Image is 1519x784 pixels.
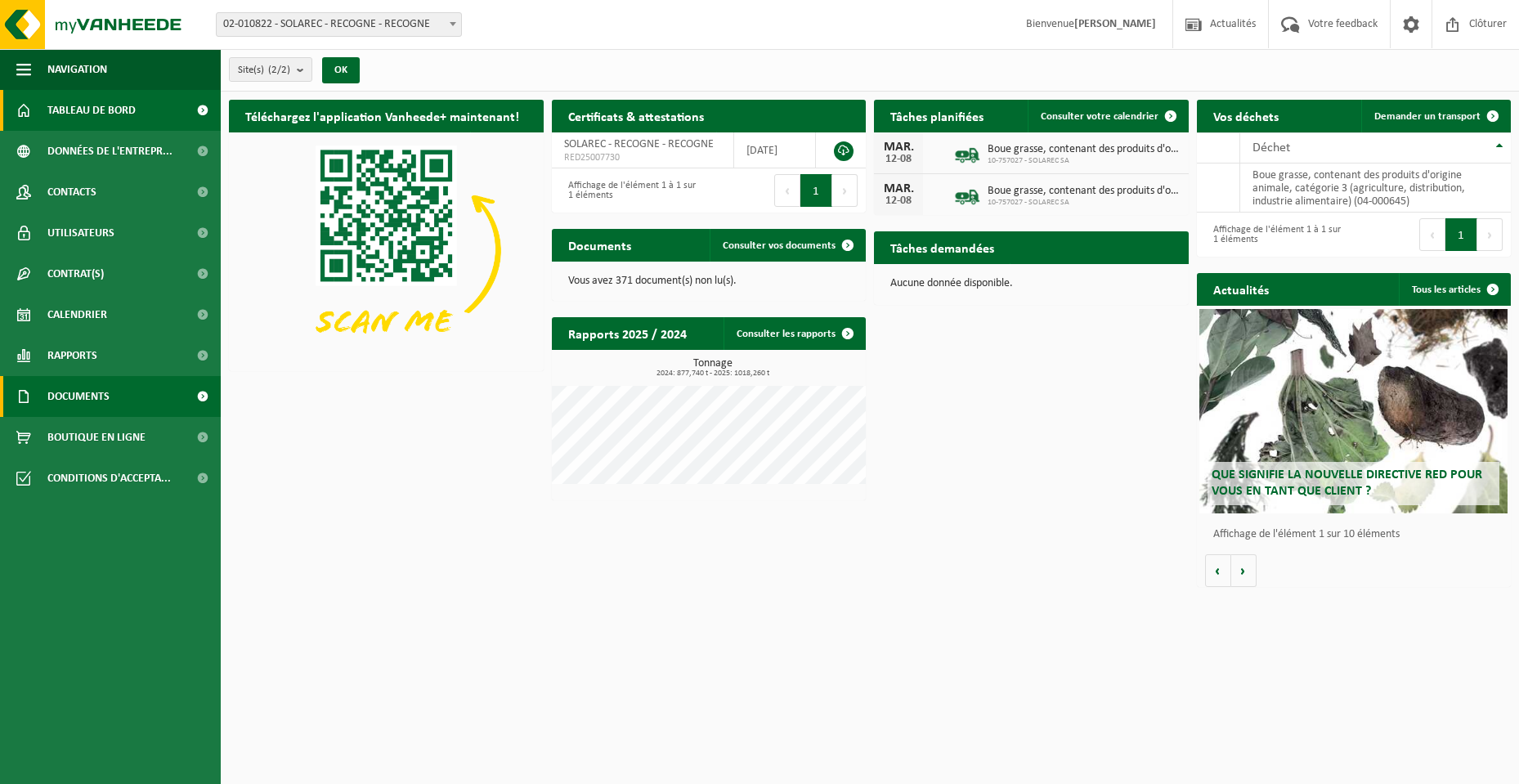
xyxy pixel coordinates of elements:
span: Boue grasse, contenant des produits d'origine animale, catégorie 3 (agriculture,... [988,185,1181,198]
h2: Tâches demandées [874,231,1010,263]
button: Next [832,174,858,207]
strong: [PERSON_NAME] [1074,18,1156,30]
span: SOLAREC - RECOGNE - RECOGNE [564,138,714,150]
span: 2024: 877,740 t - 2025: 1018,260 t [560,370,867,378]
h2: Actualités [1197,273,1285,305]
p: Aucune donnée disponible. [890,278,1172,289]
a: Demander un transport [1361,100,1509,132]
span: 02-010822 - SOLAREC - RECOGNE - RECOGNE [217,13,461,36]
span: Boue grasse, contenant des produits d'origine animale, catégorie 3 (agriculture,... [988,143,1181,156]
span: Déchet [1252,141,1290,155]
span: Calendrier [47,294,107,335]
span: Demander un transport [1374,111,1481,122]
h2: Téléchargez l'application Vanheede+ maintenant! [229,100,535,132]
img: BL-LQ-LV [953,137,981,165]
button: Previous [774,174,800,207]
span: Navigation [47,49,107,90]
span: Utilisateurs [47,213,114,253]
a: Que signifie la nouvelle directive RED pour vous en tant que client ? [1199,309,1508,513]
h2: Vos déchets [1197,100,1295,132]
button: 1 [1445,218,1477,251]
span: Tableau de bord [47,90,136,131]
span: Contacts [47,172,96,213]
button: Site(s)(2/2) [229,57,312,82]
count: (2/2) [268,65,290,75]
p: Affichage de l'élément 1 sur 10 éléments [1213,529,1503,540]
img: BL-LQ-LV [953,179,981,207]
span: Boutique en ligne [47,417,146,458]
span: 10-757027 - SOLAREC SA [988,156,1181,166]
div: 12-08 [882,154,915,165]
div: 12-08 [882,195,915,207]
td: boue grasse, contenant des produits d'origine animale, catégorie 3 (agriculture, distribution, in... [1240,164,1512,213]
div: Affichage de l'élément 1 à 1 sur 1 éléments [560,172,701,208]
p: Vous avez 371 document(s) non lu(s). [568,276,850,287]
a: Consulter vos documents [710,229,864,262]
img: Download de VHEPlus App [229,132,544,368]
div: MAR. [882,141,915,154]
span: Contrat(s) [47,253,104,294]
button: Vorige [1205,554,1231,587]
h2: Tâches planifiées [874,100,1000,132]
span: Rapports [47,335,97,376]
td: [DATE] [734,132,816,168]
h2: Rapports 2025 / 2024 [552,317,703,349]
span: Données de l'entrepr... [47,131,173,172]
span: Que signifie la nouvelle directive RED pour vous en tant que client ? [1212,468,1482,497]
h2: Documents [552,229,647,261]
span: RED25007730 [564,151,721,164]
button: 1 [800,174,832,207]
span: Site(s) [238,58,290,83]
button: Previous [1419,218,1445,251]
span: Consulter vos documents [723,240,836,251]
span: Conditions d'accepta... [47,458,171,499]
button: Volgende [1231,554,1257,587]
h3: Tonnage [560,358,867,378]
span: Consulter votre calendrier [1041,111,1158,122]
span: 10-757027 - SOLAREC SA [988,198,1181,208]
button: Next [1477,218,1503,251]
a: Tous les articles [1399,273,1509,306]
h2: Certificats & attestations [552,100,720,132]
a: Consulter les rapports [724,317,864,350]
span: 02-010822 - SOLAREC - RECOGNE - RECOGNE [216,12,462,37]
div: Affichage de l'élément 1 à 1 sur 1 éléments [1205,217,1346,253]
span: Documents [47,376,110,417]
div: MAR. [882,182,915,195]
button: OK [322,57,360,83]
a: Consulter votre calendrier [1028,100,1187,132]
